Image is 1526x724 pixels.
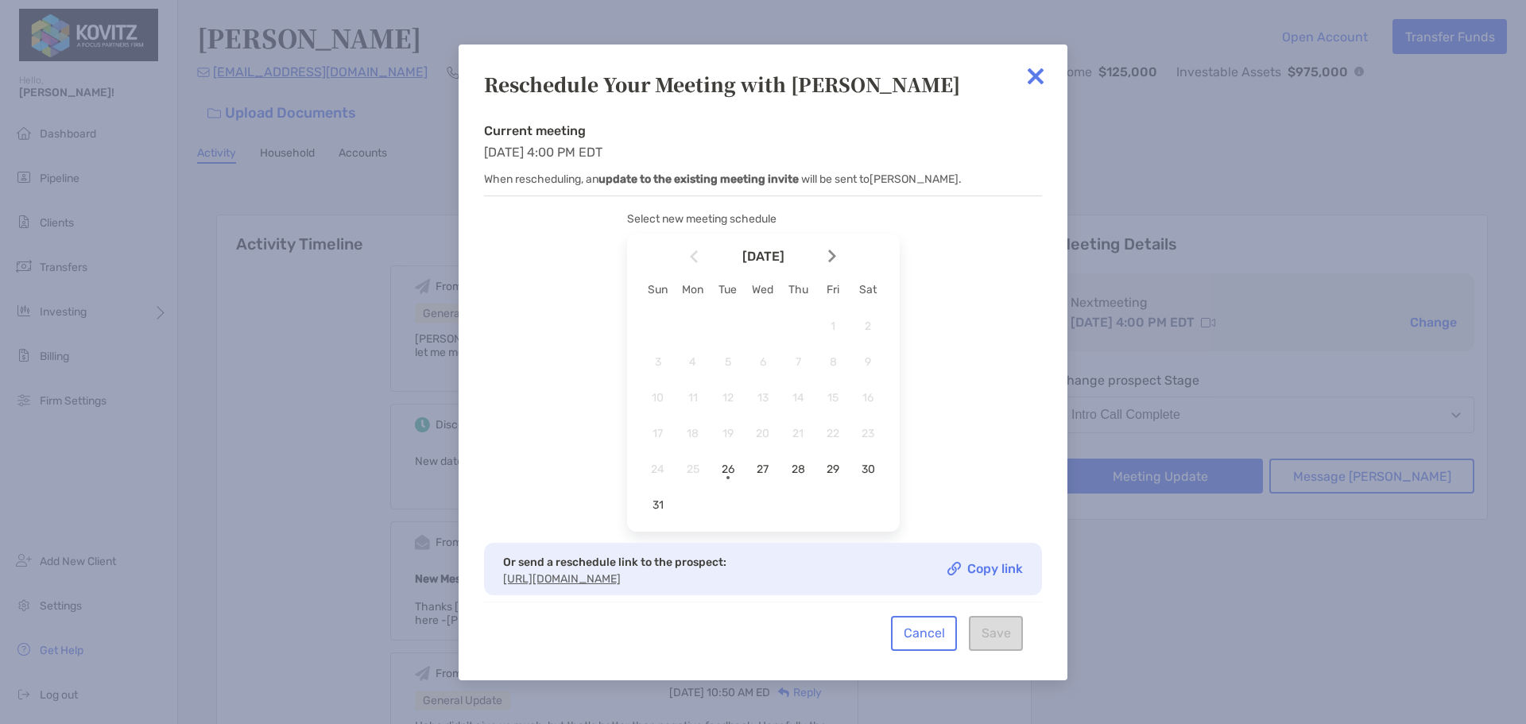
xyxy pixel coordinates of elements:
[680,463,707,476] span: 25
[749,463,777,476] span: 27
[1020,60,1052,92] img: close modal icon
[854,463,881,476] span: 30
[891,616,957,651] button: Cancel
[715,463,742,476] span: 26
[854,355,881,369] span: 9
[854,319,881,333] span: 2
[680,427,707,440] span: 18
[711,283,746,296] div: Tue
[784,391,811,405] span: 14
[784,427,811,440] span: 21
[947,562,961,575] img: Copy link icon
[645,463,672,476] span: 24
[749,355,777,369] span: 6
[680,355,707,369] span: 4
[484,70,1042,98] div: Reschedule Your Meeting with [PERSON_NAME]
[715,391,742,405] span: 12
[819,319,846,333] span: 1
[484,123,1042,196] div: [DATE] 4:00 PM EDT
[598,172,799,186] b: update to the existing meeting invite
[749,391,777,405] span: 13
[484,123,1042,138] h4: Current meeting
[641,283,676,296] div: Sun
[780,283,815,296] div: Thu
[690,250,698,263] img: Arrow icon
[819,391,846,405] span: 15
[503,552,726,572] p: Or send a reschedule link to the prospect:
[645,427,672,440] span: 17
[627,212,777,226] span: Select new meeting schedule
[676,283,711,296] div: Mon
[680,391,707,405] span: 11
[715,355,742,369] span: 5
[784,463,811,476] span: 28
[854,427,881,440] span: 23
[645,391,672,405] span: 10
[645,355,672,369] span: 3
[784,355,811,369] span: 7
[819,463,846,476] span: 29
[701,250,825,263] span: [DATE]
[645,498,672,512] span: 31
[819,427,846,440] span: 22
[715,427,742,440] span: 19
[828,250,836,263] img: Arrow icon
[815,283,850,296] div: Fri
[947,562,1023,575] a: Copy link
[484,169,1042,189] p: When rescheduling, an will be sent to [PERSON_NAME] .
[749,427,777,440] span: 20
[746,283,780,296] div: Wed
[854,391,881,405] span: 16
[819,355,846,369] span: 8
[850,283,885,296] div: Sat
